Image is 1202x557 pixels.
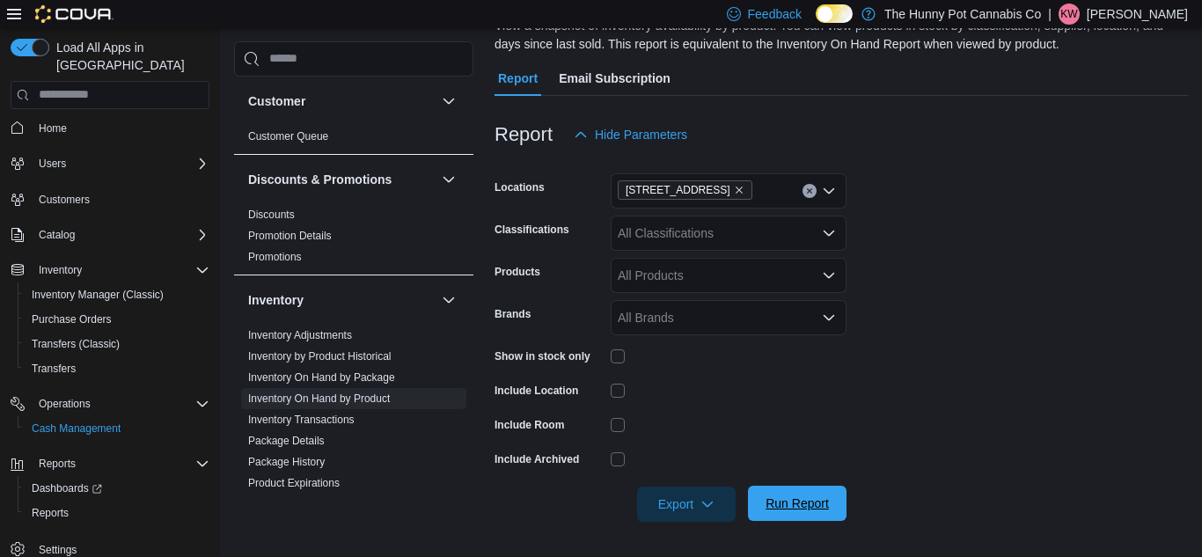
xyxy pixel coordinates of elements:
button: Inventory [32,260,89,281]
a: Package History [248,456,325,468]
button: Discounts & Promotions [248,171,435,188]
span: Email Subscription [559,61,671,96]
span: Promotions [248,250,302,264]
span: Feedback [748,5,802,23]
div: View a snapshot of inventory availability by product. You can view products in stock by classific... [495,17,1179,54]
a: Reports [25,502,76,524]
p: The Hunny Pot Cannabis Co [884,4,1041,25]
span: Home [39,121,67,136]
button: Open list of options [822,226,836,240]
button: Inventory [248,291,435,309]
button: Open list of options [822,268,836,282]
a: Transfers (Classic) [25,333,127,355]
button: Users [32,153,73,174]
button: Customer [438,91,459,112]
button: Reports [32,453,83,474]
a: Product Expirations [248,477,340,489]
label: Locations [495,180,545,194]
a: Inventory Adjustments [248,329,352,341]
span: Purchase Orders [32,312,112,326]
span: 2173 Yonge St [618,180,752,200]
button: Customer [248,92,435,110]
a: Inventory On Hand by Product [248,392,390,405]
span: Report [498,61,538,96]
span: Purchase Orders [25,309,209,330]
div: Discounts & Promotions [234,204,473,275]
a: Customers [32,189,97,210]
button: Inventory Manager (Classic) [18,282,216,307]
img: Cova [35,5,114,23]
a: Discounts [248,209,295,221]
span: Inventory Manager (Classic) [32,288,164,302]
h3: Report [495,124,553,145]
span: [STREET_ADDRESS] [626,181,730,199]
button: Cash Management [18,416,216,441]
span: Transfers (Classic) [25,333,209,355]
button: Catalog [4,223,216,247]
label: Classifications [495,223,569,237]
span: Package Details [248,434,325,448]
span: Load All Apps in [GEOGRAPHIC_DATA] [49,39,209,74]
span: Inventory On Hand by Package [248,370,395,385]
span: Discounts [248,208,295,222]
a: Dashboards [25,478,109,499]
span: Customers [32,188,209,210]
span: Inventory by Product Historical [248,349,392,363]
input: Dark Mode [816,4,853,23]
a: Promotion Details [248,230,332,242]
label: Include Archived [495,452,579,466]
a: Transfers [25,358,83,379]
label: Include Location [495,384,578,398]
span: Inventory [32,260,209,281]
button: Transfers [18,356,216,381]
button: Transfers (Classic) [18,332,216,356]
a: Package Details [248,435,325,447]
span: Dashboards [32,481,102,495]
button: Reports [18,501,216,525]
button: Reports [4,451,216,476]
span: Inventory On Hand by Product [248,392,390,406]
span: Operations [39,397,91,411]
span: Settings [39,543,77,557]
a: Cash Management [25,418,128,439]
h3: Inventory [248,291,304,309]
h3: Customer [248,92,305,110]
span: Run Report [766,495,829,512]
span: Transfers [25,358,209,379]
span: Home [32,117,209,139]
span: Inventory Transactions [248,413,355,427]
button: Operations [4,392,216,416]
span: Reports [32,453,209,474]
button: Inventory [438,289,459,311]
span: Cash Management [32,421,121,436]
span: Inventory Manager (Classic) [25,284,209,305]
a: Inventory by Product Historical [248,350,392,363]
span: Hide Parameters [595,126,687,143]
span: Users [39,157,66,171]
button: Customers [4,187,216,212]
span: Cash Management [25,418,209,439]
span: Transfers [32,362,76,376]
button: Hide Parameters [567,117,694,152]
label: Products [495,265,540,279]
a: Dashboards [18,476,216,501]
a: Inventory On Hand by Package [248,371,395,384]
span: Transfers (Classic) [32,337,120,351]
span: Customer Queue [248,129,328,143]
button: Export [637,487,736,522]
div: Kali Wehlann [1059,4,1080,25]
span: Catalog [32,224,209,246]
span: Inventory Adjustments [248,328,352,342]
span: Catalog [39,228,75,242]
p: [PERSON_NAME] [1087,4,1188,25]
span: Reports [25,502,209,524]
a: Purchase Orders [25,309,119,330]
a: Home [32,118,74,139]
span: KW [1060,4,1077,25]
button: Inventory [4,258,216,282]
span: Customers [39,193,90,207]
span: Reports [32,506,69,520]
span: Product Expirations [248,476,340,490]
p: | [1048,4,1052,25]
